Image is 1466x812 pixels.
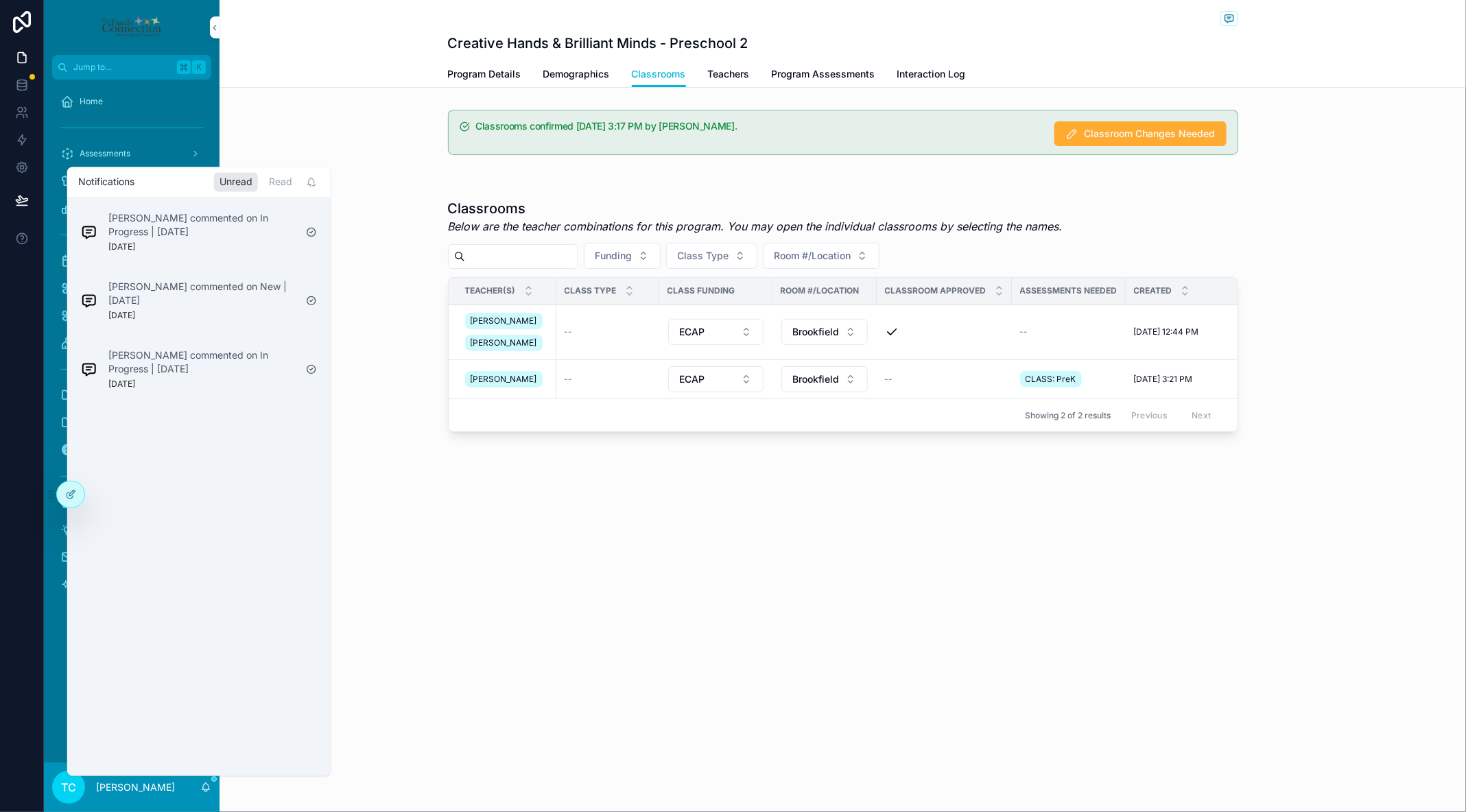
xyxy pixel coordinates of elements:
[52,410,211,435] a: Quarterly Reports
[632,62,686,88] a: Classrooms
[1134,326,1253,337] a: [DATE] 12:44 PM
[1134,285,1172,296] span: Created
[781,285,860,296] span: Room #/Location
[793,372,840,386] span: Brookfield
[1026,374,1076,385] span: CLASS: PreK
[668,366,764,392] button: Select Button
[465,285,516,296] span: Teacher(s)
[1020,285,1118,296] span: Assessments Needed
[793,325,840,339] span: Brookfield
[108,242,135,253] p: [DATE]
[101,16,162,38] img: App logo
[1054,121,1227,146] button: Classroom Changes Needed
[1085,127,1216,141] span: Classroom Changes Needed
[781,366,868,393] a: Select Button
[61,779,76,796] span: TC
[73,62,172,73] span: Jump to...
[885,285,986,296] span: Classroom Approved
[108,311,135,322] p: [DATE]
[471,315,537,326] span: [PERSON_NAME]
[781,366,868,392] button: Select Button
[52,141,211,166] a: Assessments
[1025,410,1111,421] span: Showing 2 of 2 results
[52,438,211,462] a: Admin (Steph)
[52,89,211,114] a: Home
[448,62,521,89] a: Program Details
[263,173,298,192] div: Read
[1020,326,1028,337] span: --
[584,243,661,269] button: Select Button
[471,337,537,348] span: [PERSON_NAME]
[475,121,1043,131] h5: Classrooms confirmed 10/7/2025 3:17 PM by Trish Connelly.
[666,243,757,269] button: Select Button
[668,319,764,345] button: Select Button
[680,372,705,386] span: ECAP
[81,224,97,241] img: Notification icon
[81,293,97,309] img: Notification icon
[595,249,632,263] span: Funding
[708,67,750,81] span: Teachers
[52,55,211,80] button: Jump to...K
[52,572,211,597] a: [PERSON_NAME] Help
[680,325,705,339] span: ECAP
[772,67,875,81] span: Program Assessments
[52,303,211,328] a: Internal Events
[763,243,879,269] button: Select Button
[52,545,211,569] a: Email Library
[565,326,573,337] span: --
[1134,326,1199,337] span: [DATE] 12:44 PM
[1020,368,1118,390] a: CLASS: PreK
[44,80,220,614] div: scrollable content
[781,319,868,345] button: Select Button
[667,318,764,346] a: Select Button
[1020,326,1118,337] a: --
[465,310,548,354] a: [PERSON_NAME][PERSON_NAME]
[667,366,764,393] a: Select Button
[708,62,750,89] a: Teachers
[565,326,651,337] a: --
[775,249,851,263] span: Room #/Location
[108,349,295,377] p: [PERSON_NAME] commented on In Progress | [DATE]
[1134,374,1253,385] a: [DATE] 3:21 PM
[214,173,258,192] div: Unread
[897,67,966,81] span: Interaction Log
[885,374,1004,385] a: --
[565,285,617,296] span: Class Type
[543,62,610,89] a: Demographics
[52,383,211,407] a: FC Employees
[78,176,134,189] h1: Notifications
[678,249,729,263] span: Class Type
[897,62,966,89] a: Interaction Log
[52,331,211,355] a: Programs Info
[471,374,537,385] span: [PERSON_NAME]
[80,148,130,159] span: Assessments
[108,379,135,390] p: [DATE]
[543,67,610,81] span: Demographics
[80,96,103,107] span: Home
[448,67,521,81] span: Program Details
[1134,374,1193,385] span: [DATE] 3:21 PM
[108,212,295,239] p: [PERSON_NAME] commented on In Progress | [DATE]
[448,218,1063,235] em: Below are the teacher combinations for this program. You may open the individual classrooms by se...
[885,374,893,385] span: --
[108,280,295,308] p: [PERSON_NAME] commented on New | [DATE]
[465,368,548,390] a: [PERSON_NAME]
[193,62,204,73] span: K
[81,361,97,378] img: Notification icon
[52,248,211,273] a: Calendars
[667,285,735,296] span: Class Funding
[448,34,748,53] h1: Creative Hands & Brilliant Minds - Preschool 2
[52,276,211,300] a: Workshops
[632,67,686,81] span: Classrooms
[772,62,875,89] a: Program Assessments
[448,199,1063,218] h1: Classrooms
[781,318,868,346] a: Select Button
[52,196,211,221] a: Looker Links
[565,374,651,385] a: --
[52,169,211,193] a: Coaching
[52,517,211,542] a: Training Library
[565,374,573,385] span: --
[96,780,175,794] p: [PERSON_NAME]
